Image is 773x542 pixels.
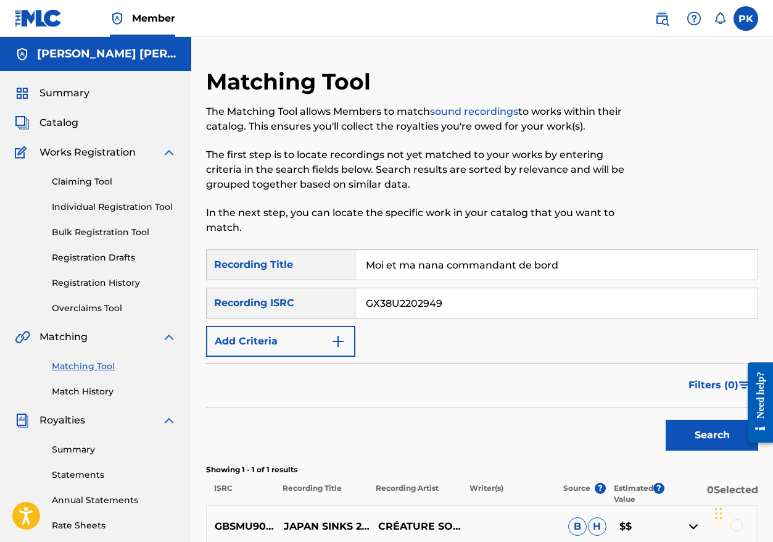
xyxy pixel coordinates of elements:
a: CatalogCatalog [15,115,78,130]
img: expand [162,145,176,160]
span: Royalties [39,413,85,428]
p: Writer(s) [461,483,555,505]
a: Matching Tool [52,360,176,373]
a: Registration Drafts [52,251,176,264]
a: Bulk Registration Tool [52,226,176,239]
div: Widget de chat [711,483,773,542]
a: Match History [52,385,176,398]
img: Matching [15,330,30,344]
form: Search Form [206,249,758,457]
p: In the next step, you can locate the specific work in your catalog that you want to match. [206,206,631,235]
span: Works Registration [39,145,136,160]
a: SummarySummary [15,86,89,101]
img: Summary [15,86,30,101]
iframe: Chat Widget [711,483,773,542]
div: Glisser [715,495,722,532]
a: Rate Sheets [52,519,176,532]
h5: Paul Hervé Konaté [37,47,176,61]
span: Summary [39,86,89,101]
p: JAPAN SINKS 2020 RAP SCENE INSTRUMENTAL [276,519,371,534]
p: GBSMU9018768 [207,519,276,534]
p: The first step is to locate recordings not yet matched to your works by entering criteria in the ... [206,148,631,192]
span: Filters ( 0 ) [688,378,738,393]
span: Matching [39,330,88,344]
p: Showing 1 - 1 of 1 results [206,464,758,475]
img: Royalties [15,413,30,428]
a: Registration History [52,277,176,290]
a: Public Search [650,6,674,31]
iframe: Resource Center [738,352,773,454]
p: Recording Artist [368,483,461,505]
a: Individual Registration Tool [52,201,176,214]
a: Annual Statements [52,494,176,507]
img: contract [686,519,701,534]
img: help [687,11,701,26]
a: Overclaims Tool [52,302,176,315]
button: Add Criteria [206,326,355,357]
p: 0 Selected [664,483,758,505]
img: Works Registration [15,145,31,160]
span: ? [595,483,606,494]
a: Claiming Tool [52,175,176,188]
div: User Menu [734,6,758,31]
button: Filters (0) [681,370,758,401]
a: Statements [52,469,176,482]
p: Source [563,483,590,505]
img: Top Rightsholder [110,11,125,26]
p: Recording Title [274,483,368,505]
span: Catalog [39,115,78,130]
a: Summary [52,443,176,456]
img: expand [162,330,176,344]
p: The Matching Tool allows Members to match to works within their catalog. This ensures you'll coll... [206,104,631,134]
p: ISRC [206,483,274,505]
img: expand [162,413,176,428]
img: Catalog [15,115,30,130]
img: 9d2ae6d4665cec9f34b9.svg [331,334,345,349]
a: sound recordings [430,106,518,117]
img: MLC Logo [15,9,62,27]
p: Estimated Value [614,483,653,505]
div: Notifications [714,12,726,25]
p: $$ [611,519,663,534]
button: Search [666,420,758,451]
img: search [655,11,669,26]
span: B [568,517,587,536]
div: Help [682,6,706,31]
p: CRÉATURE SONORE [370,519,465,534]
h2: Matching Tool [206,68,377,96]
span: Member [132,11,175,25]
img: Accounts [15,47,30,62]
span: ? [653,483,664,494]
span: H [588,517,606,536]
